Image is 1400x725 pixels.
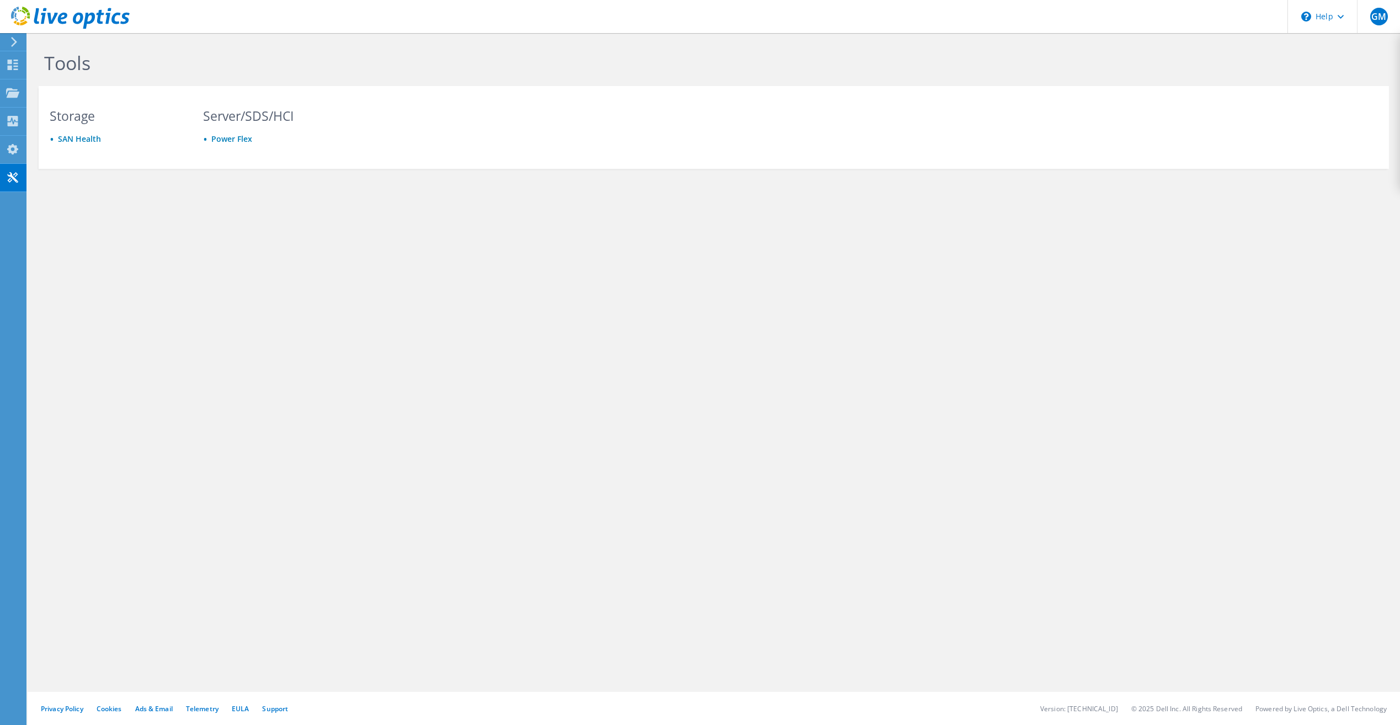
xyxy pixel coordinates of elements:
[203,110,336,122] h3: Server/SDS/HCI
[1040,704,1118,713] li: Version: [TECHNICAL_ID]
[186,704,219,713] a: Telemetry
[1255,704,1387,713] li: Powered by Live Optics, a Dell Technology
[1301,12,1311,22] svg: \n
[211,134,252,144] a: Power Flex
[135,704,173,713] a: Ads & Email
[232,704,249,713] a: EULA
[50,110,182,122] h3: Storage
[1131,704,1242,713] li: © 2025 Dell Inc. All Rights Reserved
[44,51,789,74] h1: Tools
[97,704,122,713] a: Cookies
[1370,8,1388,25] span: GM
[262,704,288,713] a: Support
[58,134,101,144] a: SAN Health
[41,704,83,713] a: Privacy Policy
